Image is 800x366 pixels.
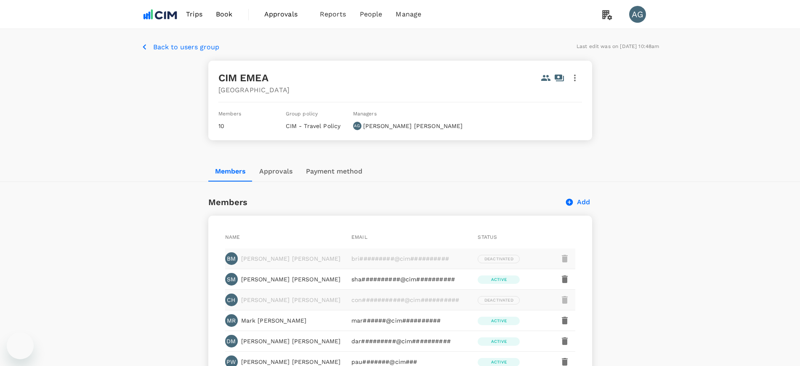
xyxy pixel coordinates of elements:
[491,338,507,345] p: Active
[299,161,369,182] button: Payment method
[351,316,468,325] p: mar######@cim##########
[351,275,468,283] p: sha##########@cim##########
[208,161,252,182] button: Members
[396,9,421,19] span: Manage
[186,9,202,19] span: Trips
[577,197,590,207] p: Add
[218,85,582,95] p: [GEOGRAPHIC_DATA]
[7,332,34,359] iframe: Button to launch messaging window
[286,111,318,117] span: Group policy
[153,42,219,52] p: Back to users group
[225,234,240,240] span: Name
[141,42,219,52] button: Back to users group
[241,275,341,283] p: [PERSON_NAME] [PERSON_NAME]
[241,316,307,325] p: Mark [PERSON_NAME]
[320,9,346,19] span: Reports
[351,296,468,304] p: con###########@cim##########
[286,122,346,130] p: CIM - Travel Policy
[565,197,592,207] button: Add
[351,358,468,366] p: pau#######@cim###
[484,256,513,262] p: Deactivated
[241,358,341,366] p: [PERSON_NAME] [PERSON_NAME]
[208,195,248,209] h6: Members
[577,43,659,49] span: Last edit was on [DATE] 10:48am
[218,122,279,130] p: 10
[218,71,268,85] h5: CIM EMEA
[252,161,299,182] button: Approvals
[491,318,507,324] p: Active
[216,9,233,19] span: Book
[491,276,507,283] p: Active
[225,294,238,306] div: CH
[360,9,383,19] span: People
[491,359,507,365] p: Active
[351,337,468,345] p: dar#########@cim##########
[241,254,341,263] p: [PERSON_NAME] [PERSON_NAME]
[353,111,377,117] span: Managers
[351,254,468,263] p: bri#########@cim##########
[225,252,238,265] div: BM
[353,122,361,130] div: AG
[225,335,238,347] div: DM
[241,296,341,304] p: [PERSON_NAME] [PERSON_NAME]
[629,6,646,23] div: AG
[351,234,367,240] span: Email
[218,111,242,117] span: Members
[141,5,180,24] img: CIM ENVIRONMENTAL PTY LTD
[264,9,306,19] span: Approvals
[363,122,463,130] p: [PERSON_NAME] [PERSON_NAME]
[478,234,497,240] span: Status
[225,273,238,286] div: SM
[241,337,341,345] p: [PERSON_NAME] [PERSON_NAME]
[484,297,513,303] p: Deactivated
[225,314,238,327] div: MR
